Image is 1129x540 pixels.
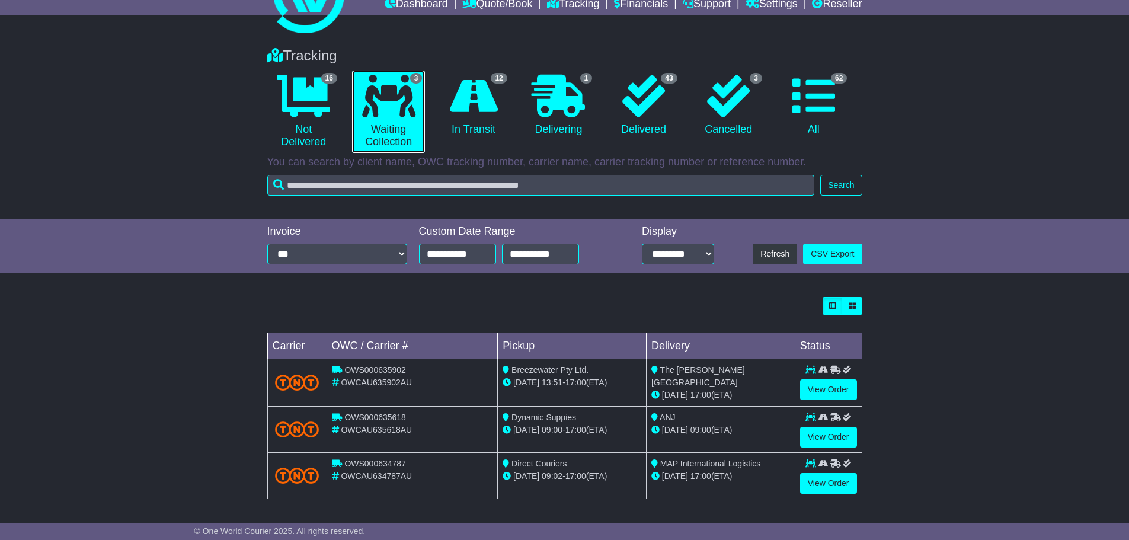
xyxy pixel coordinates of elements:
span: [DATE] [662,425,688,434]
span: OWS000634787 [344,459,406,468]
a: 3 Cancelled [692,71,765,140]
td: Carrier [267,333,327,359]
span: 1 [580,73,593,84]
div: Custom Date Range [419,225,609,238]
div: - (ETA) [503,376,641,389]
span: OWCAU635618AU [341,425,412,434]
span: 16 [321,73,337,84]
a: 3 Waiting Collection [352,71,425,153]
span: 09:00 [690,425,711,434]
span: 09:00 [542,425,562,434]
span: 43 [661,73,677,84]
div: - (ETA) [503,470,641,483]
a: View Order [800,427,857,448]
span: Dynamic Suppies [511,413,576,422]
a: View Order [800,473,857,494]
td: Delivery [646,333,795,359]
a: 43 Delivered [607,71,680,140]
span: 17:00 [565,425,586,434]
td: Status [795,333,862,359]
span: ANJ [660,413,675,422]
a: 62 All [777,71,850,140]
span: 62 [831,73,847,84]
a: 12 In Transit [437,71,510,140]
a: 16 Not Delivered [267,71,340,153]
div: (ETA) [651,424,790,436]
div: (ETA) [651,389,790,401]
span: 12 [491,73,507,84]
div: (ETA) [651,470,790,483]
span: 17:00 [690,471,711,481]
div: Invoice [267,225,407,238]
div: Tracking [261,47,868,65]
span: OWCAU635902AU [341,378,412,387]
span: OWS000635618 [344,413,406,422]
span: 3 [750,73,762,84]
div: - (ETA) [503,424,641,436]
button: Search [820,175,862,196]
span: Breezewater Pty Ltd. [511,365,589,375]
td: Pickup [498,333,647,359]
span: 17:00 [565,471,586,481]
span: [DATE] [662,390,688,400]
span: 17:00 [565,378,586,387]
td: OWC / Carrier # [327,333,498,359]
p: You can search by client name, OWC tracking number, carrier name, carrier tracking number or refe... [267,156,862,169]
div: Display [642,225,714,238]
span: OWS000635902 [344,365,406,375]
span: [DATE] [513,378,539,387]
img: TNT_Domestic.png [275,421,319,437]
span: 3 [410,73,423,84]
img: TNT_Domestic.png [275,375,319,391]
a: CSV Export [803,244,862,264]
span: Direct Couriers [511,459,567,468]
span: [DATE] [662,471,688,481]
span: 13:51 [542,378,562,387]
span: [DATE] [513,425,539,434]
img: TNT_Domestic.png [275,468,319,484]
span: 09:02 [542,471,562,481]
span: © One World Courier 2025. All rights reserved. [194,526,366,536]
span: OWCAU634787AU [341,471,412,481]
a: View Order [800,379,857,400]
button: Refresh [753,244,797,264]
span: The [PERSON_NAME][GEOGRAPHIC_DATA] [651,365,745,387]
span: MAP International Logistics [660,459,760,468]
span: [DATE] [513,471,539,481]
a: 1 Delivering [522,71,595,140]
span: 17:00 [690,390,711,400]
